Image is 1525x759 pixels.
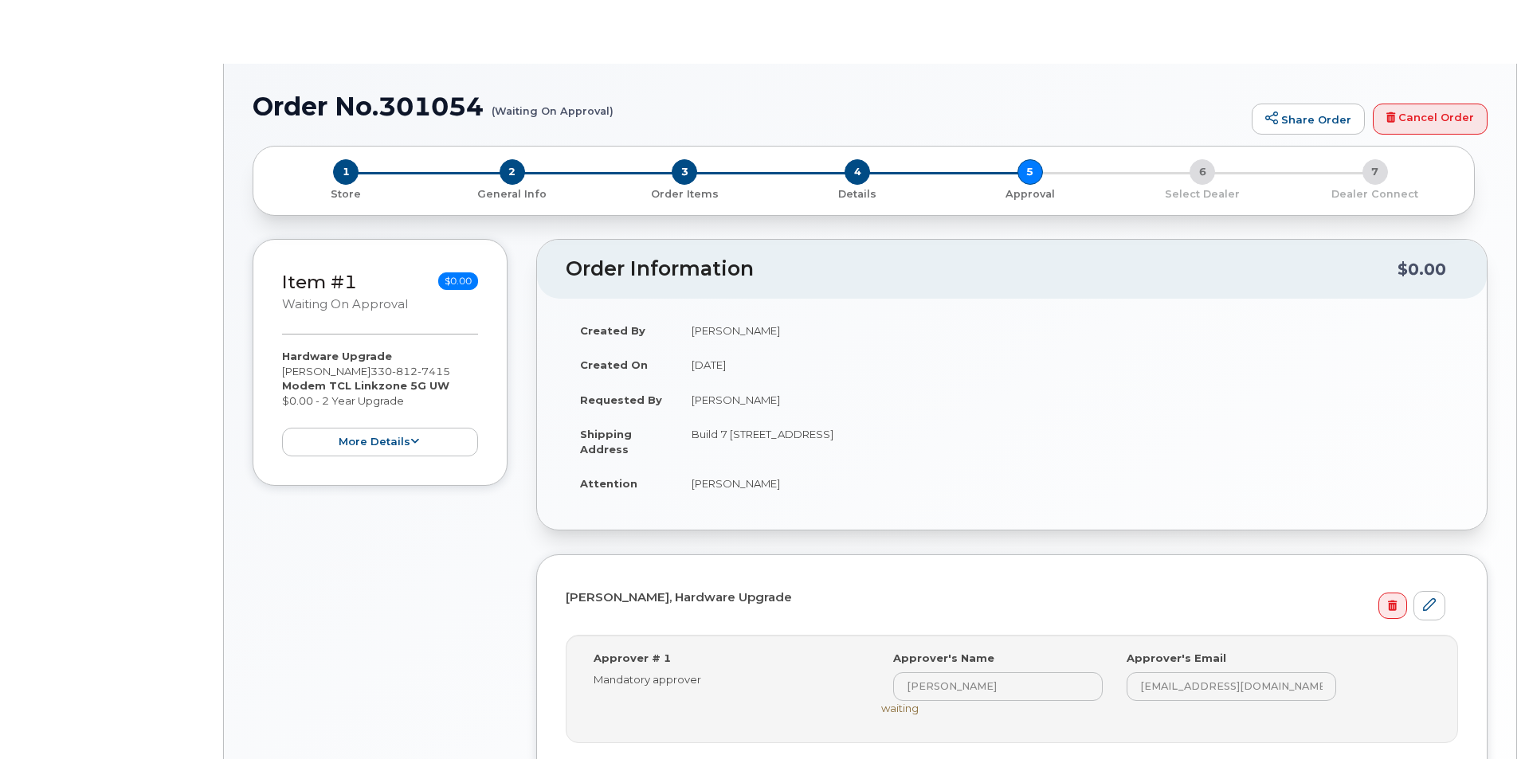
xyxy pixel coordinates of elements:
[253,92,1244,120] h1: Order No.301054
[893,672,1103,701] input: Input
[580,358,648,371] strong: Created On
[438,272,478,290] span: $0.00
[1127,651,1226,666] label: Approver's Email
[1398,254,1446,284] div: $0.00
[580,393,662,406] strong: Requested By
[677,347,1458,382] td: [DATE]
[333,159,359,185] span: 1
[566,258,1398,280] h2: Order Information
[677,466,1458,501] td: [PERSON_NAME]
[282,350,392,362] strong: Hardware Upgrade
[672,159,697,185] span: 3
[272,187,420,201] p: Store
[778,187,938,201] p: Details
[392,365,418,378] span: 812
[500,159,525,185] span: 2
[605,187,765,201] p: Order Items
[282,349,478,456] div: [PERSON_NAME] $0.00 - 2 Year Upgrade
[771,185,944,201] a: 4 Details
[426,185,599,201] a: 2 General Info
[598,185,771,201] a: 3 Order Items
[566,591,1445,604] h4: [PERSON_NAME], Hardware Upgrade
[282,297,408,311] small: Waiting On Approval
[492,92,614,117] small: (Waiting On Approval)
[282,379,449,392] strong: Modem TCL Linkzone 5G UW
[845,159,870,185] span: 4
[677,382,1458,417] td: [PERSON_NAME]
[418,365,450,378] span: 7415
[1252,104,1365,135] a: Share Order
[677,313,1458,348] td: [PERSON_NAME]
[580,477,637,490] strong: Attention
[282,428,478,457] button: more details
[881,702,919,714] span: waiting
[370,365,450,378] span: 330
[266,185,426,201] a: 1 Store
[282,271,357,293] a: Item #1
[594,651,671,666] label: Approver # 1
[433,187,593,201] p: General Info
[580,428,632,456] strong: Shipping Address
[1373,104,1488,135] a: Cancel Order
[893,651,994,666] label: Approver's Name
[677,417,1458,466] td: Build 7 [STREET_ADDRESS]
[580,324,645,337] strong: Created By
[1127,672,1336,701] input: Input
[594,672,857,687] div: Mandatory approver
